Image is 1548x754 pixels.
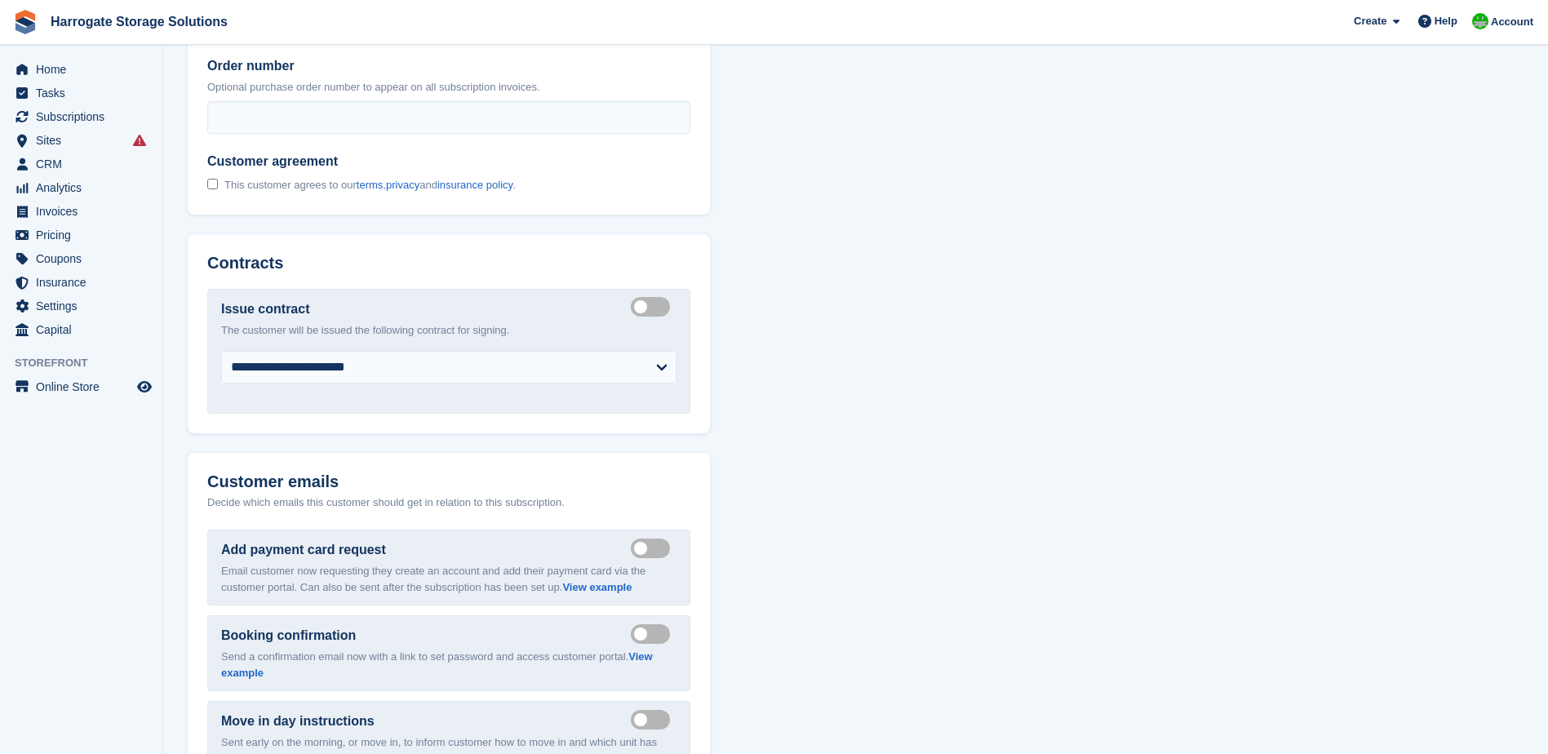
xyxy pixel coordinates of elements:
[207,179,218,189] input: Customer agreement This customer agrees to ourterms,privacyandinsurance policy.
[221,563,676,595] p: Email customer now requesting they create an account and add their payment card via the customer ...
[631,718,676,721] label: Send move in day email
[221,712,375,731] label: Move in day instructions
[207,254,690,273] h2: Contracts
[221,299,309,319] label: Issue contract
[1491,14,1533,30] span: Account
[631,547,676,549] label: Send payment card request email
[631,306,676,308] label: Create integrated contract
[8,129,154,152] a: menu
[36,82,134,104] span: Tasks
[36,318,134,341] span: Capital
[13,10,38,34] img: stora-icon-8386f47178a22dfd0bd8f6a31ec36ba5ce8667c1dd55bd0f319d3a0aa187defe.svg
[8,224,154,246] a: menu
[1472,13,1488,29] img: Lee and Michelle Depledge
[36,58,134,81] span: Home
[8,247,154,270] a: menu
[8,200,154,223] a: menu
[135,377,154,397] a: Preview store
[8,295,154,317] a: menu
[8,58,154,81] a: menu
[8,375,154,398] a: menu
[36,295,134,317] span: Settings
[8,153,154,175] a: menu
[207,79,690,95] p: Optional purchase order number to appear on all subscription invoices.
[8,318,154,341] a: menu
[386,179,419,191] a: privacy
[224,179,516,192] span: This customer agrees to our , and .
[36,176,134,199] span: Analytics
[44,8,234,35] a: Harrogate Storage Solutions
[207,472,690,491] h2: Customer emails
[8,105,154,128] a: menu
[221,650,653,679] a: View example
[1354,13,1386,29] span: Create
[221,540,386,560] label: Add payment card request
[36,224,134,246] span: Pricing
[36,129,134,152] span: Sites
[36,200,134,223] span: Invoices
[631,632,676,635] label: Send booking confirmation email
[36,153,134,175] span: CRM
[437,179,512,191] a: insurance policy
[207,495,690,511] p: Decide which emails this customer should get in relation to this subscription.
[8,82,154,104] a: menu
[36,375,134,398] span: Online Store
[36,105,134,128] span: Subscriptions
[221,322,676,339] p: The customer will be issued the following contract for signing.
[8,271,154,294] a: menu
[562,581,632,593] a: View example
[207,56,690,76] label: Order number
[15,355,162,371] span: Storefront
[8,176,154,199] a: menu
[36,247,134,270] span: Coupons
[207,153,516,170] span: Customer agreement
[357,179,384,191] a: terms
[221,649,676,681] p: Send a confirmation email now with a link to set password and access customer portal.
[1435,13,1457,29] span: Help
[221,626,356,645] label: Booking confirmation
[133,134,146,147] i: Smart entry sync failures have occurred
[36,271,134,294] span: Insurance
